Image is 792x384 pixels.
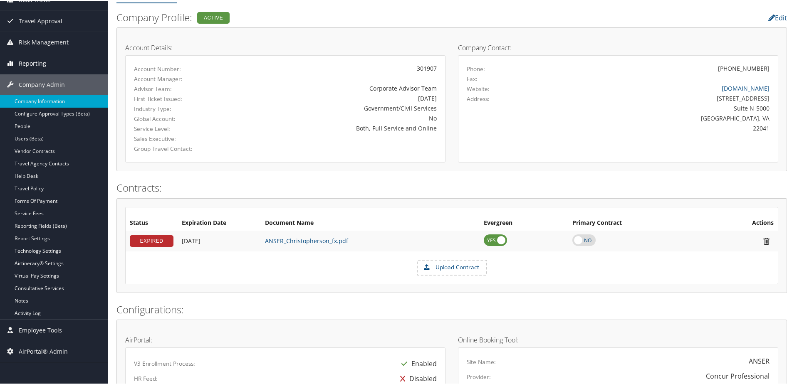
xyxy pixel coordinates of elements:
h4: AirPortal: [125,336,445,342]
th: Status [126,215,178,230]
a: ANSER_Christopherson_fx.pdf [265,236,348,244]
label: Global Account: [134,114,227,122]
div: Concur Professional [706,370,770,380]
div: [STREET_ADDRESS] [546,93,770,102]
th: Primary Contract [568,215,706,230]
h2: Contracts: [116,180,787,194]
div: Active [197,11,230,23]
div: [DATE] [239,93,437,102]
div: Both, Full Service and Online [239,123,437,132]
label: First Ticket Issued: [134,94,227,102]
div: Government/Civil Services [239,103,437,112]
label: Account Number: [134,64,227,72]
label: Upload Contract [418,260,486,274]
div: [GEOGRAPHIC_DATA], VA [546,113,770,122]
th: Evergreen [480,215,568,230]
span: Travel Approval [19,10,62,31]
label: V3 Enrollment Process: [134,359,195,367]
label: Account Manager: [134,74,227,82]
div: Corporate Advisor Team [239,83,437,92]
th: Document Name [261,215,480,230]
span: Risk Management [19,31,69,52]
div: Add/Edit Date [182,236,257,244]
span: Company Admin [19,74,65,94]
span: [DATE] [182,236,200,244]
label: Website: [467,84,490,92]
th: Expiration Date [178,215,261,230]
i: Remove Contract [759,236,774,245]
th: Actions [706,215,778,230]
a: Edit [768,12,787,22]
a: [DOMAIN_NAME] [722,84,770,91]
div: EXPIRED [130,234,173,246]
label: Fax: [467,74,478,82]
h4: Account Details: [125,44,445,50]
span: AirPortal® Admin [19,340,68,361]
label: Advisor Team: [134,84,227,92]
div: No [239,113,437,122]
div: ANSER [749,355,770,365]
div: Enabled [397,355,437,370]
label: Provider: [467,372,491,380]
div: 22041 [546,123,770,132]
h4: Online Booking Tool: [458,336,778,342]
div: 301907 [239,63,437,72]
label: Sales Executive: [134,134,227,142]
label: Service Level: [134,124,227,132]
label: Site Name: [467,357,496,365]
h2: Configurations: [116,302,787,316]
label: Industry Type: [134,104,227,112]
span: Reporting [19,52,46,73]
label: Group Travel Contact: [134,144,227,152]
h4: Company Contact: [458,44,778,50]
div: Suite N-5000 [546,103,770,112]
div: [PHONE_NUMBER] [718,63,770,72]
h2: Company Profile: [116,10,559,24]
label: Address: [467,94,490,102]
span: Employee Tools [19,319,62,340]
label: HR Feed: [134,374,158,382]
label: Phone: [467,64,485,72]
